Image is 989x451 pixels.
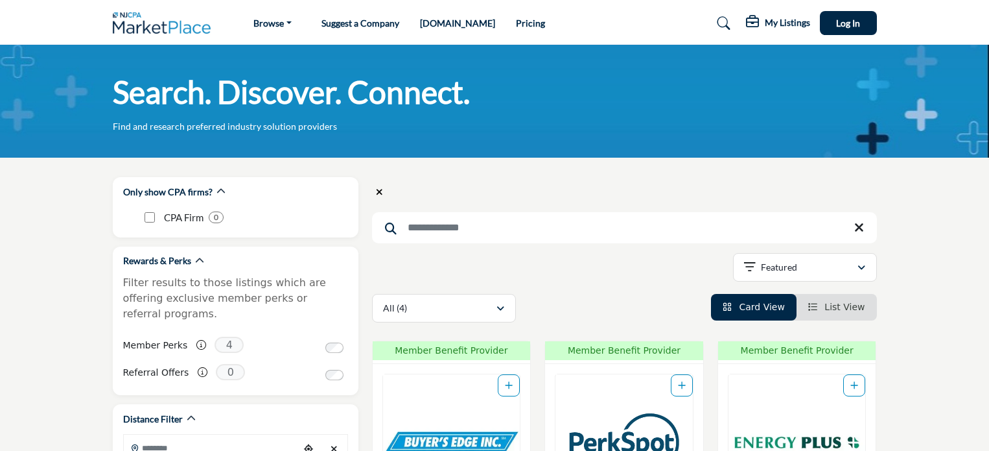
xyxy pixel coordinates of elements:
a: Browse [244,14,301,32]
h2: Distance Filter [123,413,183,426]
p: Featured [761,261,797,274]
a: [DOMAIN_NAME] [420,18,495,29]
span: Log In [836,18,860,29]
img: Site Logo [113,12,218,34]
p: All (4) [383,302,407,315]
a: View List [808,302,865,312]
button: Log In [820,11,877,35]
b: 0 [214,213,218,222]
h5: My Listings [765,17,810,29]
a: View Card [723,302,785,312]
a: Search [704,13,739,34]
span: Member Benefit Provider [377,344,527,358]
a: Pricing [516,18,545,29]
p: CPA Firm: CPA Firm [164,210,204,225]
h1: Search. Discover. Connect. [113,72,470,112]
a: Add To List [678,380,686,391]
span: 0 [216,364,245,380]
input: Switch to Member Perks [325,343,343,353]
h2: Only show CPA firms? [123,186,213,199]
div: 0 Results For CPA Firm [209,212,224,223]
h2: Rewards & Perks [123,254,191,267]
button: Featured [733,253,877,282]
input: CPA Firm checkbox [145,212,155,223]
div: My Listings [746,16,810,31]
a: Add To List [850,380,858,391]
p: Find and research preferred industry solution providers [113,120,337,133]
li: List View [797,294,877,321]
label: Member Perks [123,334,188,357]
input: Search Keyword [372,212,877,243]
i: Clear search location [376,188,383,197]
a: Add To List [505,380,513,391]
input: Switch to Referral Offers [325,370,343,380]
li: Card View [711,294,797,321]
span: List View [824,302,865,312]
span: Member Benefit Provider [549,344,699,358]
a: Suggest a Company [321,18,399,29]
label: Referral Offers [123,361,189,384]
button: All (4) [372,294,516,323]
span: 4 [215,337,244,353]
span: Member Benefit Provider [722,344,872,358]
span: Card View [739,302,784,312]
p: Filter results to those listings which are offering exclusive member perks or referral programs. [123,275,348,322]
